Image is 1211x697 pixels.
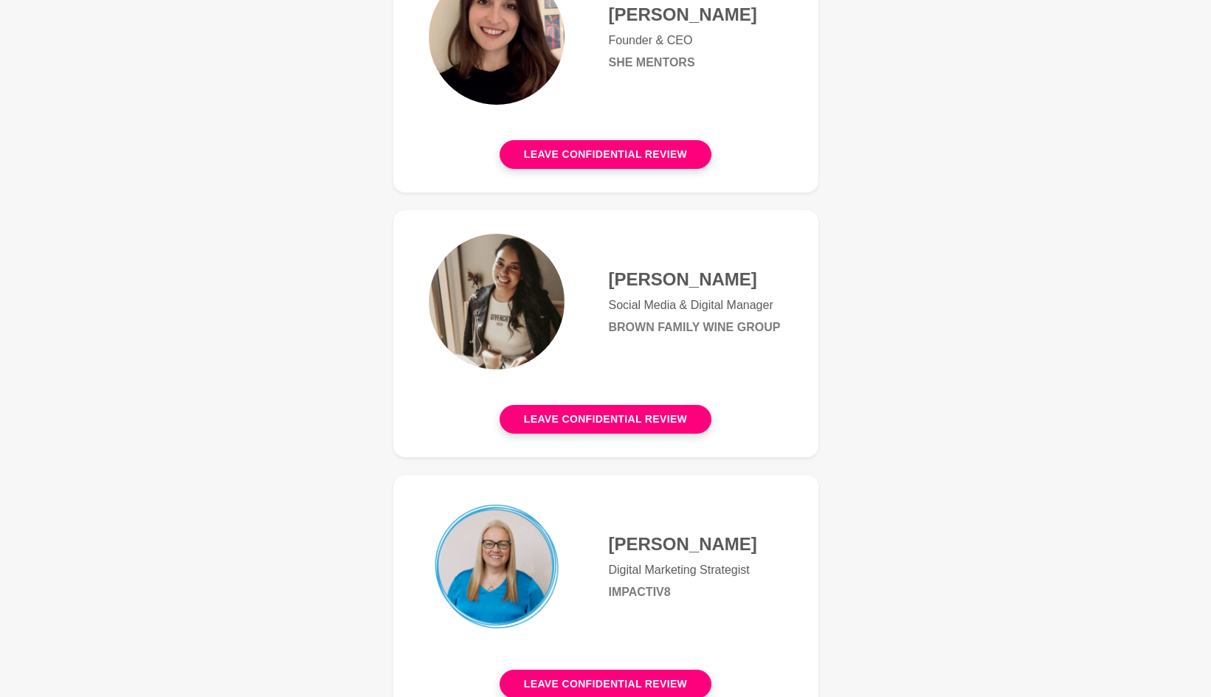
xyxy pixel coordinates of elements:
[609,585,783,600] h6: Impactiv8
[609,320,783,335] h6: Brown Family Wine Group
[393,210,818,457] a: [PERSON_NAME]Social Media & Digital ManagerBrown Family Wine GroupLeave confidential review
[609,55,783,70] h6: She Mentors
[609,561,783,579] p: Digital Marketing Strategist
[609,533,783,555] h4: [PERSON_NAME]
[500,405,711,434] button: Leave confidential review
[609,268,783,291] h4: [PERSON_NAME]
[609,297,783,314] p: Social Media & Digital Manager
[500,140,711,169] button: Leave confidential review
[609,32,783,49] p: Founder & CEO
[609,4,783,26] h4: [PERSON_NAME]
